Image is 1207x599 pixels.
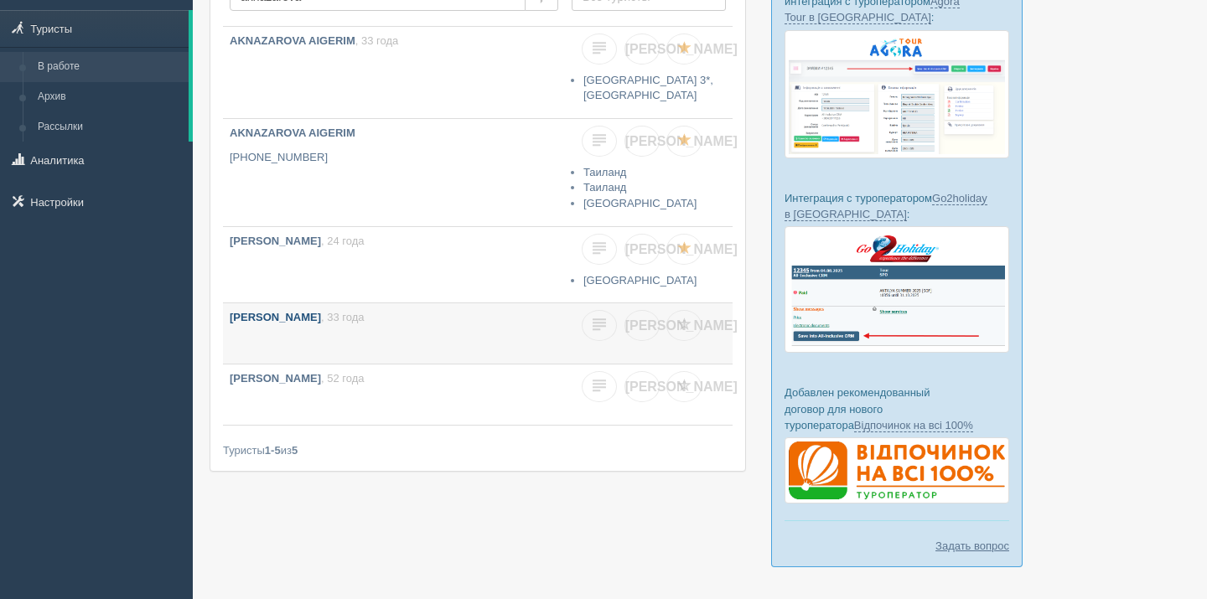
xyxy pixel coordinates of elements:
a: [PERSON_NAME], 24 года [223,227,565,302]
a: Задать вопрос [935,538,1009,554]
a: [PERSON_NAME] [624,34,660,65]
b: AKNAZAROVA AIGERIM [230,127,355,139]
a: AKNAZAROVA AIGERIM [PHONE_NUMBER] [223,119,565,226]
p: [PHONE_NUMBER] [230,150,558,166]
a: Таиланд [583,181,626,194]
a: [GEOGRAPHIC_DATA] [583,197,697,209]
span: , 24 года [321,235,365,247]
span: [PERSON_NAME] [625,242,738,256]
b: [PERSON_NAME] [230,235,321,247]
span: [PERSON_NAME] [625,42,738,56]
span: [PERSON_NAME] [625,318,738,333]
a: Архив [30,82,189,112]
a: AKNAZAROVA AIGERIM, 33 года [223,27,565,118]
b: AKNAZAROVA AIGERIM [230,34,355,47]
span: [PERSON_NAME] [625,380,738,394]
span: [PERSON_NAME] [625,134,738,148]
span: , 33 года [355,34,399,47]
a: [PERSON_NAME] [624,371,660,402]
b: [PERSON_NAME] [230,311,321,323]
a: [GEOGRAPHIC_DATA] 3*, [GEOGRAPHIC_DATA] [583,74,713,102]
a: [GEOGRAPHIC_DATA] [583,274,697,287]
a: [PERSON_NAME] [624,310,660,341]
a: Рассылки [30,112,189,142]
a: Go2holiday в [GEOGRAPHIC_DATA] [785,192,987,221]
b: [PERSON_NAME] [230,372,321,385]
p: Добавлен рекомендованный договор для нового туроператора [785,385,1009,432]
p: Интеграция с туроператором : [785,190,1009,222]
a: Відпочинок на всі 100% [854,419,973,432]
span: , 33 года [321,311,365,323]
a: [PERSON_NAME], 52 года [223,364,565,425]
b: 5 [292,444,298,457]
img: go2holiday-bookings-crm-for-travel-agency.png [785,226,1009,353]
div: Туристы из [223,442,733,458]
a: [PERSON_NAME], 33 года [223,303,565,364]
span: , 52 года [321,372,365,385]
a: [PERSON_NAME] [624,126,660,157]
img: %D0%B4%D0%BE%D0%B3%D0%BE%D0%B2%D1%96%D1%80-%D0%B2%D1%96%D0%B4%D0%BF%D0%BE%D1%87%D0%B8%D0%BD%D0%BE... [785,437,1009,504]
a: В работе [30,52,189,82]
a: Таиланд [583,166,626,178]
img: agora-tour-%D0%B7%D0%B0%D1%8F%D0%B2%D0%BA%D0%B8-%D1%81%D1%80%D0%BC-%D0%B4%D0%BB%D1%8F-%D1%82%D1%8... [785,30,1009,158]
b: 1-5 [265,444,281,457]
a: [PERSON_NAME] [624,234,660,265]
